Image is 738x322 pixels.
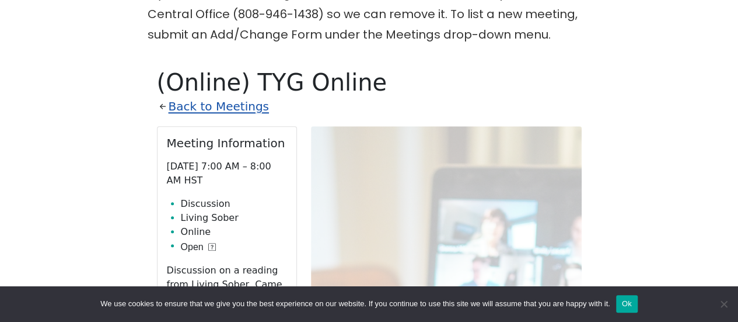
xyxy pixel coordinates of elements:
span: We use cookies to ensure that we give you the best experience on our website. If you continue to ... [100,298,610,310]
button: Open [181,240,216,254]
p: [DATE] 7:00 AM – 8:00 AM HST [167,160,287,188]
h2: Meeting Information [167,136,287,150]
li: Online [181,225,287,239]
p: Discussion on a reading from Living Sober, Came to Believe, or Emotional Sobriety. [167,264,287,320]
li: Living Sober [181,211,287,225]
h1: (Online) TYG Online [157,68,582,96]
li: Discussion [181,197,287,211]
span: No [718,298,729,310]
span: Open [181,240,204,254]
a: Back to Meetings [169,96,269,117]
button: Ok [616,295,638,313]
